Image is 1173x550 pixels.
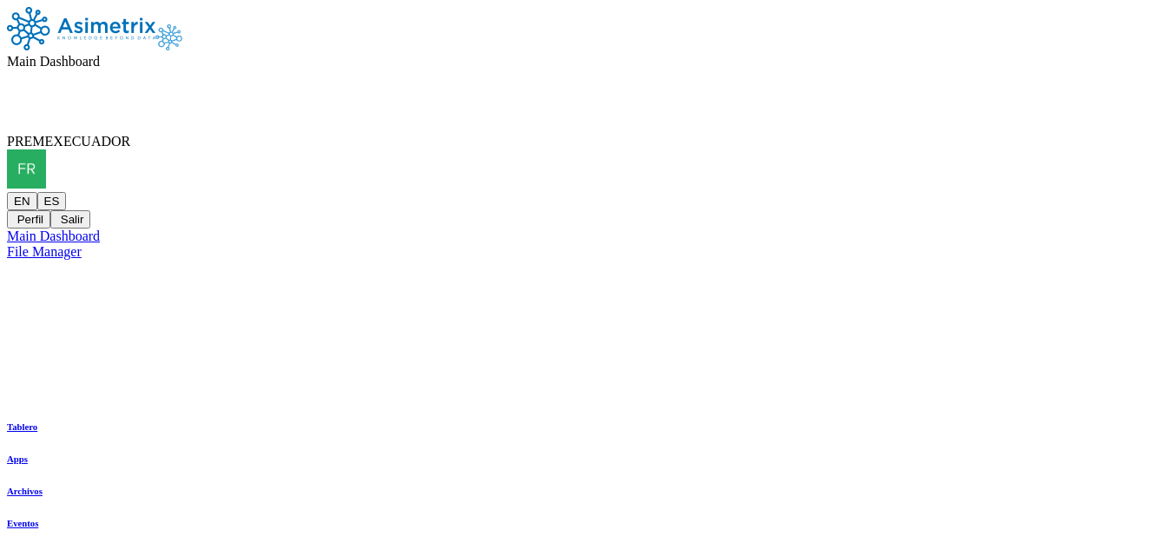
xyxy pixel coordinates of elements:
span: Main Dashboard [7,54,100,69]
span: PREMEXECUADOR [7,134,130,149]
img: Asimetrix logo [155,24,182,50]
a: File Manager [7,244,1166,260]
a: Tablero [7,421,43,432]
img: frecalde@ecuaquimica.com.ec profile pic [7,149,46,189]
a: Apps [7,454,43,464]
img: Asimetrix logo [7,7,155,50]
button: Salir [50,210,90,229]
button: ES [37,192,67,210]
button: EN [7,192,37,210]
a: Main Dashboard [7,229,1166,244]
a: Eventos [7,518,43,528]
a: Archivos [7,486,43,496]
button: Perfil [7,210,50,229]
